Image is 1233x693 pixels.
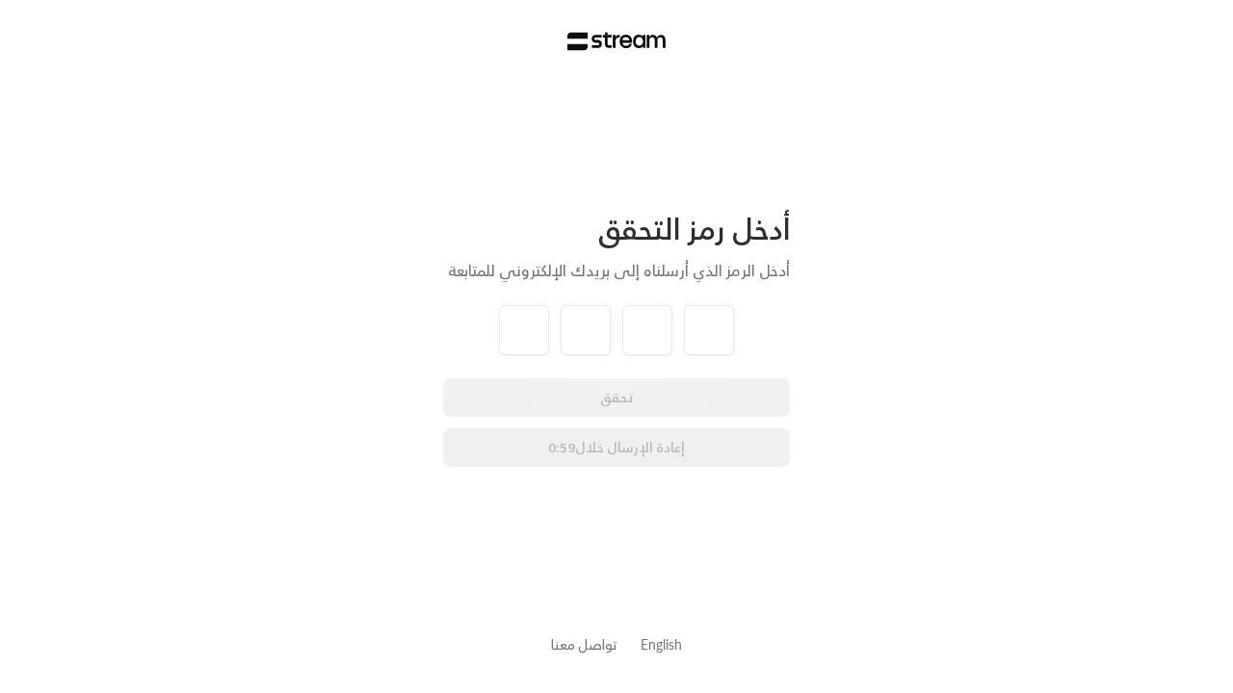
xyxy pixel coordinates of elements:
div: أدخل رمز التحقق [443,211,790,247]
button: تواصل معنا [551,634,617,654]
a: English [641,627,682,662]
div: أدخل الرمز الذي أرسلناه إلى بريدك الإلكتروني للمتابعة [443,259,790,282]
img: Stream Logo [567,32,667,51]
a: تواصل معنا [551,632,617,656]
